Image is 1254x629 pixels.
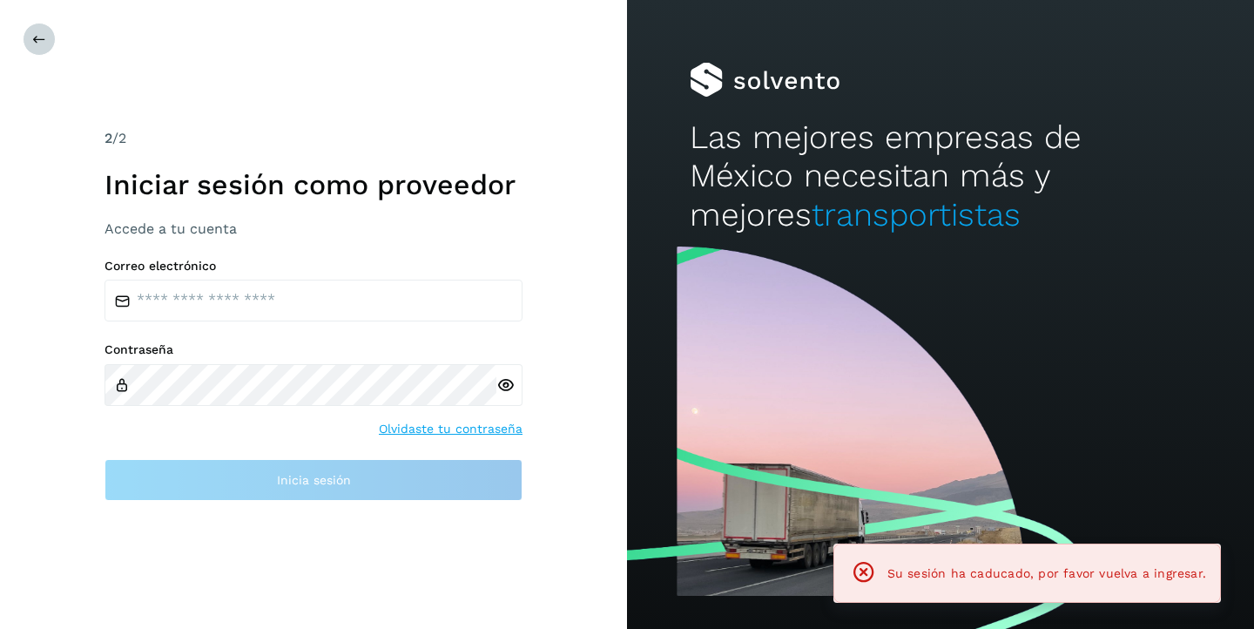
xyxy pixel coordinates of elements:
span: Su sesión ha caducado, por favor vuelva a ingresar. [887,566,1206,580]
span: 2 [104,130,112,146]
span: Inicia sesión [277,474,351,486]
h3: Accede a tu cuenta [104,220,522,237]
div: /2 [104,128,522,149]
span: transportistas [812,196,1021,233]
a: Olvidaste tu contraseña [379,420,522,438]
label: Correo electrónico [104,259,522,274]
h1: Iniciar sesión como proveedor [104,168,522,201]
label: Contraseña [104,342,522,357]
h2: Las mejores empresas de México necesitan más y mejores [690,118,1191,234]
button: Inicia sesión [104,459,522,501]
